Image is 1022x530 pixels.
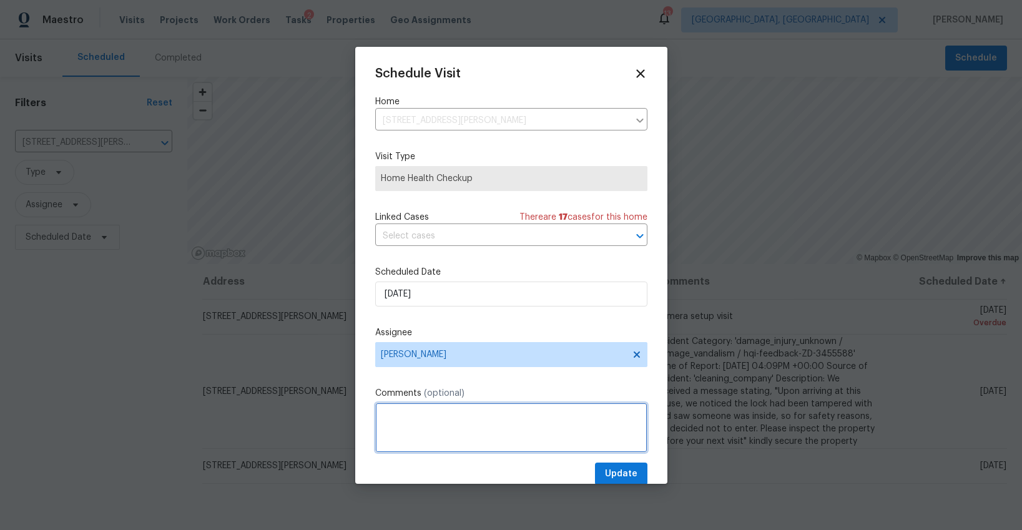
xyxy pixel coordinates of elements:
span: Home Health Checkup [381,172,642,185]
label: Home [375,96,647,108]
label: Scheduled Date [375,266,647,278]
input: Enter in an address [375,111,629,130]
span: Update [605,466,637,482]
span: There are case s for this home [519,211,647,223]
label: Visit Type [375,150,647,163]
label: Assignee [375,326,647,339]
span: [PERSON_NAME] [381,350,626,360]
span: Close [634,67,647,81]
span: (optional) [424,389,464,398]
span: Linked Cases [375,211,429,223]
input: Select cases [375,227,612,246]
label: Comments [375,387,647,400]
button: Update [595,463,647,486]
input: M/D/YYYY [375,282,647,307]
button: Open [631,227,649,245]
span: 17 [559,213,568,222]
span: Schedule Visit [375,67,461,80]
